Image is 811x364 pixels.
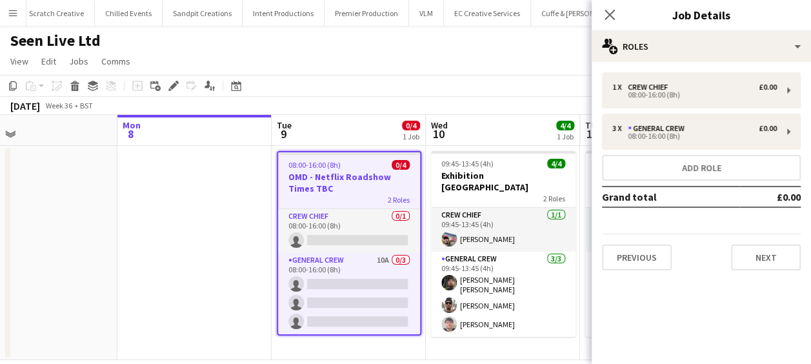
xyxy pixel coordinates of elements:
[585,208,730,252] app-card-role: Crew Chief1/118:00-22:00 (4h)[PERSON_NAME]
[123,119,141,131] span: Mon
[41,56,56,67] span: Edit
[602,245,672,270] button: Previous
[628,83,673,92] div: Crew Chief
[585,170,730,193] h3: Exhibition [GEOGRAPHIC_DATA]
[431,208,576,252] app-card-role: Crew Chief1/109:45-13:45 (4h)[PERSON_NAME]
[444,1,531,26] button: EC Creative Services
[288,160,341,170] span: 08:00-16:00 (8h)
[275,126,292,141] span: 9
[101,56,130,67] span: Comms
[64,53,94,70] a: Jobs
[585,151,730,337] app-job-card: 18:00-22:00 (4h)4/4Exhibition [GEOGRAPHIC_DATA]2 RolesCrew Chief1/118:00-22:00 (4h)[PERSON_NAME]G...
[759,124,777,133] div: £0.00
[36,53,61,70] a: Edit
[121,126,141,141] span: 8
[277,119,292,131] span: Tue
[10,31,101,50] h1: Seen Live Ltd
[759,83,777,92] div: £0.00
[402,121,420,130] span: 0/4
[731,245,801,270] button: Next
[10,99,40,112] div: [DATE]
[441,159,494,168] span: 09:45-13:45 (4h)
[409,1,444,26] button: VLM
[547,159,565,168] span: 4/4
[556,121,574,130] span: 4/4
[388,195,410,205] span: 2 Roles
[163,1,243,26] button: Sandpit Creations
[19,1,95,26] button: Scratch Creative
[325,1,409,26] button: Premier Production
[592,31,811,62] div: Roles
[583,126,601,141] span: 11
[543,194,565,203] span: 2 Roles
[429,126,448,141] span: 10
[612,124,628,133] div: 3 x
[739,187,801,207] td: £0.00
[278,253,420,334] app-card-role: General Crew10A0/308:00-16:00 (8h)
[431,252,576,337] app-card-role: General Crew3/309:45-13:45 (4h)[PERSON_NAME] [PERSON_NAME][PERSON_NAME][PERSON_NAME]
[80,101,93,110] div: BST
[278,171,420,194] h3: OMD - Netflix Roadshow Times TBC
[628,124,690,133] div: General Crew
[403,132,419,141] div: 1 Job
[243,1,325,26] button: Intent Productions
[431,119,448,131] span: Wed
[612,92,777,98] div: 08:00-16:00 (8h)
[612,133,777,139] div: 08:00-16:00 (8h)
[43,101,75,110] span: Week 36
[585,119,601,131] span: Thu
[277,151,421,336] app-job-card: 08:00-16:00 (8h)0/4OMD - Netflix Roadshow Times TBC2 RolesCrew Chief0/108:00-16:00 (8h) General C...
[431,151,576,337] app-job-card: 09:45-13:45 (4h)4/4Exhibition [GEOGRAPHIC_DATA]2 RolesCrew Chief1/109:45-13:45 (4h)[PERSON_NAME]G...
[278,209,420,253] app-card-role: Crew Chief0/108:00-16:00 (8h)
[96,53,135,70] a: Comms
[392,160,410,170] span: 0/4
[95,1,163,26] button: Chilled Events
[602,187,739,207] td: Grand total
[592,6,811,23] h3: Job Details
[585,252,730,337] app-card-role: General Crew3/318:00-22:00 (4h)[PERSON_NAME] [PERSON_NAME][PERSON_NAME][PERSON_NAME]
[431,170,576,193] h3: Exhibition [GEOGRAPHIC_DATA]
[531,1,632,26] button: Cuffe & [PERSON_NAME]
[612,83,628,92] div: 1 x
[5,53,34,70] a: View
[10,56,28,67] span: View
[69,56,88,67] span: Jobs
[602,155,801,181] button: Add role
[557,132,574,141] div: 1 Job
